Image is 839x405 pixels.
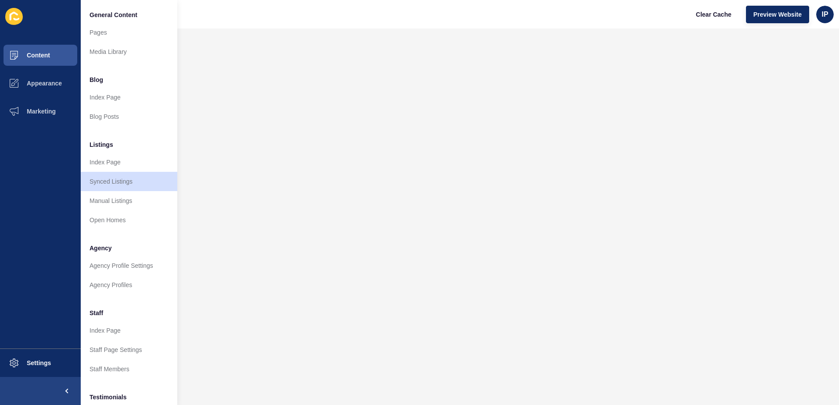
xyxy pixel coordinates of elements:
a: Blog Posts [81,107,177,126]
a: Staff Members [81,359,177,379]
span: Staff [90,309,103,317]
a: Staff Page Settings [81,340,177,359]
a: Agency Profile Settings [81,256,177,275]
button: Preview Website [746,6,809,23]
a: Media Library [81,42,177,61]
span: IP [821,10,828,19]
span: Testimonials [90,393,127,401]
span: Listings [90,140,113,149]
a: Open Homes [81,210,177,230]
button: Clear Cache [688,6,739,23]
a: Index Page [81,88,177,107]
a: Agency Profiles [81,275,177,295]
span: Preview Website [753,10,802,19]
span: General Content [90,11,137,19]
a: Index Page [81,153,177,172]
span: Agency [90,244,112,252]
span: Blog [90,75,103,84]
a: Manual Listings [81,191,177,210]
span: Clear Cache [696,10,731,19]
a: Synced Listings [81,172,177,191]
a: Index Page [81,321,177,340]
a: Pages [81,23,177,42]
